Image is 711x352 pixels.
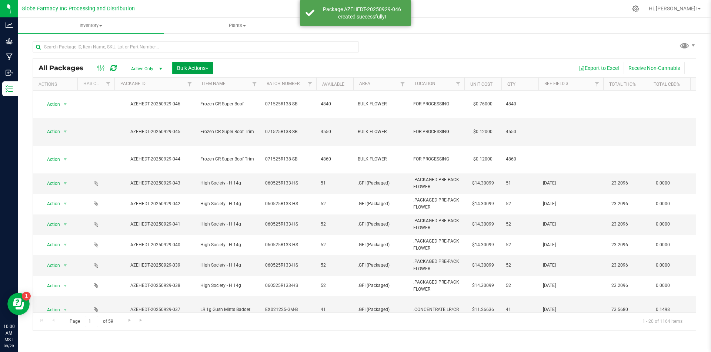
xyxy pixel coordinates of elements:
[200,180,256,187] span: High Society - H 14g
[358,221,404,228] span: .GFI (Packaged)
[102,78,114,90] a: Filter
[200,156,256,163] span: Frozen CR Super Boof Trim
[543,221,599,228] span: [DATE]
[413,176,460,190] span: .PACKAGED PRE-PACK FLOWER
[164,22,310,29] span: Plants
[544,81,568,86] a: Ref Field 3
[413,306,460,313] span: .CONCENTRATE LR/CR
[464,214,501,235] td: $14.30099
[321,200,349,207] span: 52
[652,304,674,315] span: 0.1498
[61,199,70,209] span: select
[77,78,114,91] th: Has COA
[413,128,460,135] span: FOR PROCESSING
[39,64,91,72] span: All Packages
[652,280,674,291] span: 0.0000
[506,180,534,187] span: 51
[358,200,404,207] span: .GFI (Packaged)
[40,260,60,271] span: Action
[470,82,493,87] a: Unit Cost
[265,306,312,313] span: EX021225-GM-B
[61,240,70,250] span: select
[6,69,13,77] inline-svg: Inbound
[358,128,404,135] span: BULK FLOWER
[184,78,196,90] a: Filter
[177,65,208,71] span: Bulk Actions
[464,276,501,296] td: $14.30099
[506,306,534,313] span: 41
[321,282,349,289] span: 52
[543,180,599,187] span: [DATE]
[18,18,164,33] a: Inventory
[543,241,599,248] span: [DATE]
[61,281,70,291] span: select
[136,316,147,326] a: Go to the last page
[413,238,460,252] span: .PACKAGED PRE-PACK FLOWER
[506,221,534,228] span: 52
[265,156,312,163] span: 071525R138-SB
[61,154,70,165] span: select
[61,219,70,230] span: select
[506,282,534,289] span: 52
[464,255,501,275] td: $14.30099
[40,154,60,165] span: Action
[61,126,70,137] span: select
[506,156,534,163] span: 4860
[265,262,312,269] span: 060525R133-HS
[652,240,674,250] span: 0.0000
[265,180,312,187] span: 060525R133-HS
[3,323,14,343] p: 10:00 AM MST
[543,200,599,207] span: [DATE]
[506,128,534,135] span: 4550
[248,78,261,90] a: Filter
[113,101,197,108] div: AZEHEDT-20250929-046
[413,258,460,272] span: .PACKAGED PRE-PACK FLOWER
[652,178,674,189] span: 0.0000
[21,6,135,12] span: Globe Farmacy Inc Processing and Distribution
[265,101,312,108] span: 071525R138-SB
[321,306,349,313] span: 41
[61,99,70,109] span: select
[415,81,435,86] a: Location
[321,180,349,187] span: 51
[608,260,632,271] span: 23.2096
[200,262,256,269] span: High Society - H 14g
[40,199,60,209] span: Action
[267,81,300,86] a: Batch Number
[608,304,632,315] span: 73.5680
[6,37,13,45] inline-svg: Grow
[543,262,599,269] span: [DATE]
[61,178,70,189] span: select
[464,296,501,324] td: $11.26636
[40,126,60,137] span: Action
[39,82,74,87] div: Actions
[413,101,460,108] span: FOR PROCESSING
[200,128,256,135] span: Frozen CR Super Boof Trim
[6,21,13,29] inline-svg: Analytics
[358,306,404,313] span: .GFI (Packaged)
[506,262,534,269] span: 52
[637,316,688,327] span: 1 - 20 of 1164 items
[113,128,197,135] div: AZEHEDT-20250929-045
[359,81,370,86] a: Area
[358,101,404,108] span: BULK FLOWER
[631,5,640,12] div: Manage settings
[200,241,256,248] span: High Society - H 14g
[413,156,460,163] span: FOR PROCESSING
[6,85,13,92] inline-svg: Inventory
[464,146,501,173] td: $0.12000
[652,199,674,209] span: 0.0000
[321,262,349,269] span: 52
[113,200,197,207] div: AZEHEDT-20250929-042
[321,128,349,135] span: 4550
[124,316,135,326] a: Go to the next page
[608,219,632,230] span: 23.2096
[200,221,256,228] span: High Society - H 14g
[322,82,344,87] a: Available
[413,217,460,231] span: .PACKAGED PRE-PACK FLOWER
[321,241,349,248] span: 52
[358,282,404,289] span: .GFI (Packaged)
[61,260,70,271] span: select
[608,280,632,291] span: 23.2096
[200,282,256,289] span: High Society - H 14g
